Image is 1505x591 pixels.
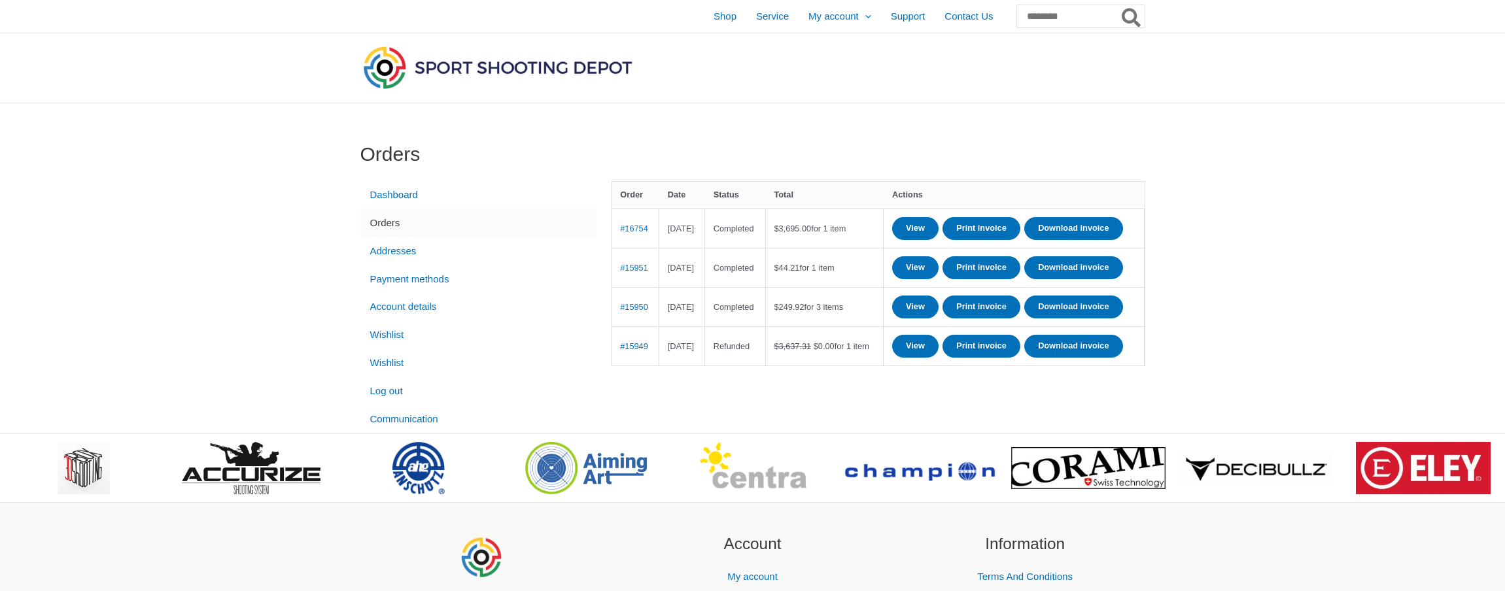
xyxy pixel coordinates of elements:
td: for 1 item [766,209,884,248]
span: $ [774,302,778,312]
a: Terms And Conditions [977,571,1073,582]
button: Search [1119,5,1145,27]
a: View order number 15950 [620,302,648,312]
a: Download invoice order number 15951 [1024,256,1122,279]
nav: Account pages [360,181,596,433]
del: $3,637.31 [774,341,811,351]
a: Communication [360,405,596,433]
span: 249.92 [774,302,804,312]
a: My account [727,571,778,582]
td: Completed [705,209,766,248]
a: View order number 15949 [620,341,648,351]
time: [DATE] [668,263,694,273]
span: 3,695.00 [774,224,811,233]
img: Sport Shooting Depot [360,43,635,92]
a: Print invoice order number 15951 [943,256,1020,279]
a: Account details [360,293,596,321]
span: $ [774,263,778,273]
time: [DATE] [668,341,694,351]
span: Total [774,190,793,199]
img: brand logo [1356,442,1490,494]
time: [DATE] [668,224,694,233]
td: Completed [705,248,766,287]
a: Wishlist [360,349,596,377]
a: Print invoice order number 15949 [943,335,1020,358]
a: View order 15950 [892,295,939,318]
h2: Account [632,532,873,556]
td: Completed [705,287,766,326]
a: View order 15949 [892,335,939,358]
a: Orders [360,209,596,237]
time: [DATE] [668,302,694,312]
a: Payment methods [360,265,596,293]
a: View order number 16754 [620,224,648,233]
a: Download invoice order number 15949 [1024,335,1122,358]
span: Status [714,190,739,199]
a: Wishlist [360,321,596,349]
h2: Information [905,532,1145,556]
span: $ [814,341,818,351]
a: View order number 15951 [620,263,648,273]
span: Date [668,190,686,199]
td: for 1 item [766,326,884,365]
td: Refunded [705,326,766,365]
a: Addresses [360,237,596,265]
span: Actions [892,190,923,199]
td: for 3 items [766,287,884,326]
a: View order 16754 [892,217,939,240]
span: 44.21 [774,263,799,273]
a: View order 15951 [892,256,939,279]
td: for 1 item [766,248,884,287]
a: Download invoice order number 16754 [1024,217,1122,240]
a: Print invoice order number 15950 [943,295,1020,318]
a: Print invoice order number 16754 [943,217,1020,240]
span: $ [774,224,778,233]
span: Order [620,190,643,199]
a: Log out [360,377,596,405]
h1: Orders [360,143,1145,166]
span: 0.00 [814,341,835,351]
a: Dashboard [360,181,596,209]
a: Download invoice order number 15950 [1024,295,1122,318]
